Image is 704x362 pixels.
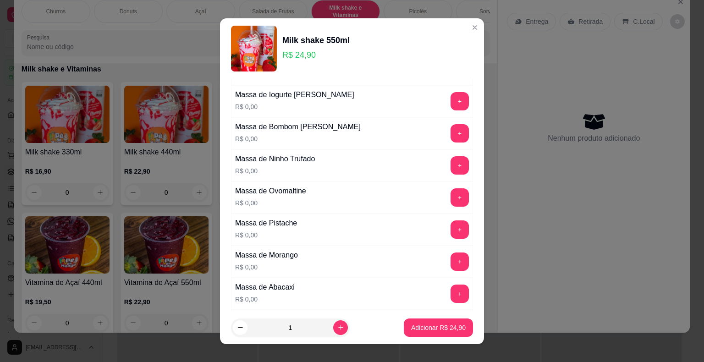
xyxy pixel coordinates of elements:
[235,89,354,100] div: Massa de Iogurte [PERSON_NAME]
[282,49,350,61] p: R$ 24,90
[235,121,361,132] div: Massa de Bombom [PERSON_NAME]
[235,295,295,304] p: R$ 0,00
[235,250,298,261] div: Massa de Morango
[235,102,354,111] p: R$ 0,00
[451,285,469,303] button: add
[235,263,298,272] p: R$ 0,00
[451,220,469,239] button: add
[451,92,469,110] button: add
[411,323,466,332] p: Adicionar R$ 24,90
[451,124,469,143] button: add
[333,320,348,335] button: increase-product-quantity
[451,188,469,207] button: add
[235,282,295,293] div: Massa de Abacaxi
[231,26,277,71] img: product-image
[282,34,350,47] div: Milk shake 550ml
[451,156,469,175] button: add
[404,318,473,337] button: Adicionar R$ 24,90
[451,252,469,271] button: add
[235,186,306,197] div: Massa de Ovomaltine
[235,134,361,143] p: R$ 0,00
[235,218,297,229] div: Massa de Pistache
[467,20,482,35] button: Close
[235,154,315,165] div: Massa de Ninho Trufado
[233,320,247,335] button: decrease-product-quantity
[235,198,306,208] p: R$ 0,00
[235,230,297,240] p: R$ 0,00
[235,166,315,176] p: R$ 0,00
